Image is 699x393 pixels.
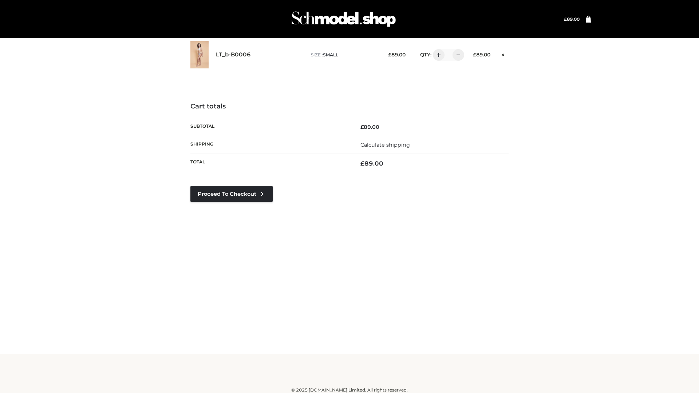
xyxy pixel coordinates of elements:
a: £89.00 [564,16,580,22]
h4: Cart totals [190,103,509,111]
bdi: 89.00 [360,124,379,130]
img: LT_b-B0006 - SMALL [190,41,209,68]
a: Calculate shipping [360,142,410,148]
span: £ [564,16,567,22]
bdi: 89.00 [388,52,406,57]
a: LT_b-B0006 [216,51,251,58]
th: Shipping [190,136,349,154]
img: Schmodel Admin 964 [289,5,398,33]
a: Remove this item [498,49,509,59]
th: Subtotal [190,118,349,136]
span: £ [360,160,364,167]
p: size : [311,52,377,58]
span: SMALL [323,52,338,57]
span: £ [360,124,364,130]
div: QTY: [413,49,462,61]
a: Proceed to Checkout [190,186,273,202]
bdi: 89.00 [564,16,580,22]
bdi: 89.00 [473,52,490,57]
span: £ [388,52,391,57]
bdi: 89.00 [360,160,383,167]
span: £ [473,52,476,57]
th: Total [190,154,349,173]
